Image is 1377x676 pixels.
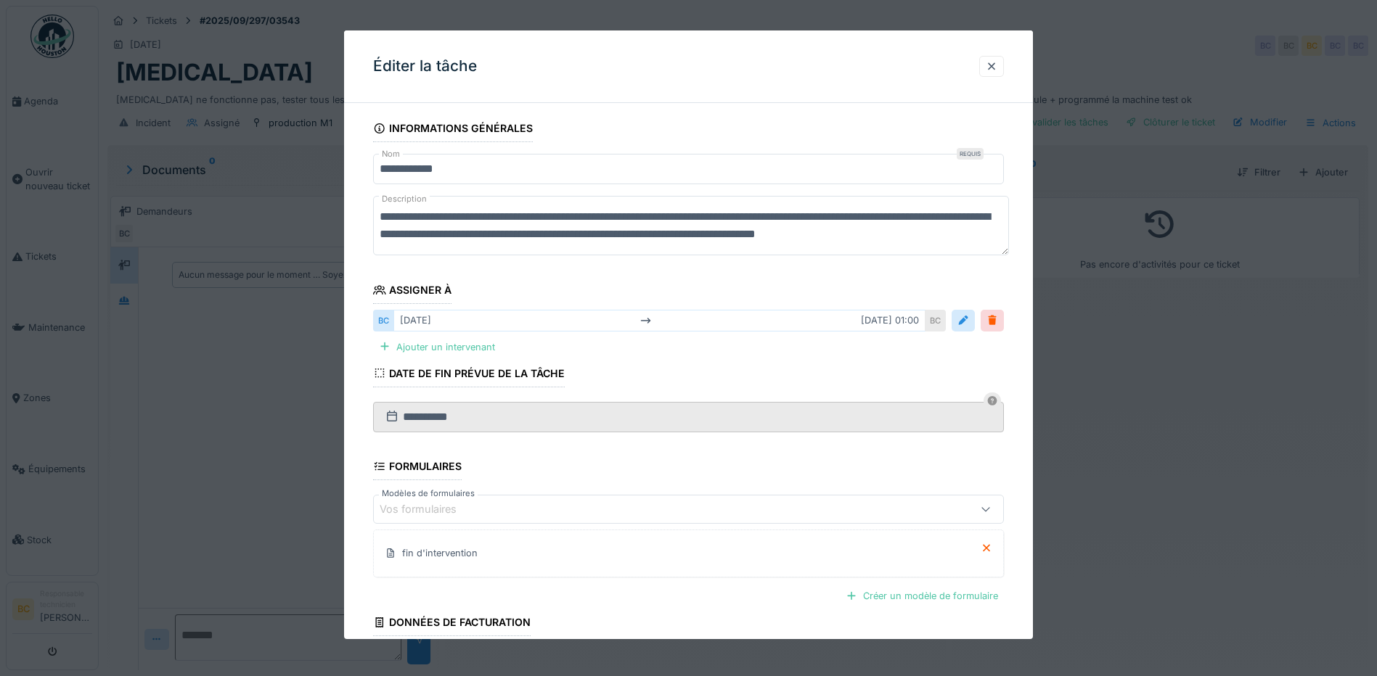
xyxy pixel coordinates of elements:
label: Description [379,190,430,208]
div: BC [373,310,393,331]
div: Ajouter un intervenant [373,337,501,357]
div: Requis [957,148,984,160]
div: Date de fin prévue de la tâche [373,363,565,387]
div: Formulaires [373,456,462,480]
div: fin d'intervention [402,546,478,560]
div: Informations générales [373,118,533,142]
label: Nom [379,148,403,160]
div: Données de facturation [373,611,531,636]
div: Assigner à [373,279,451,304]
div: BC [926,310,946,331]
div: Créer un modèle de formulaire [840,586,1004,606]
div: [DATE] [DATE] 01:00 [393,310,926,331]
label: Modèles de formulaires [379,487,478,500]
div: Vos formulaires [380,501,477,517]
h3: Éditer la tâche [373,57,477,75]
